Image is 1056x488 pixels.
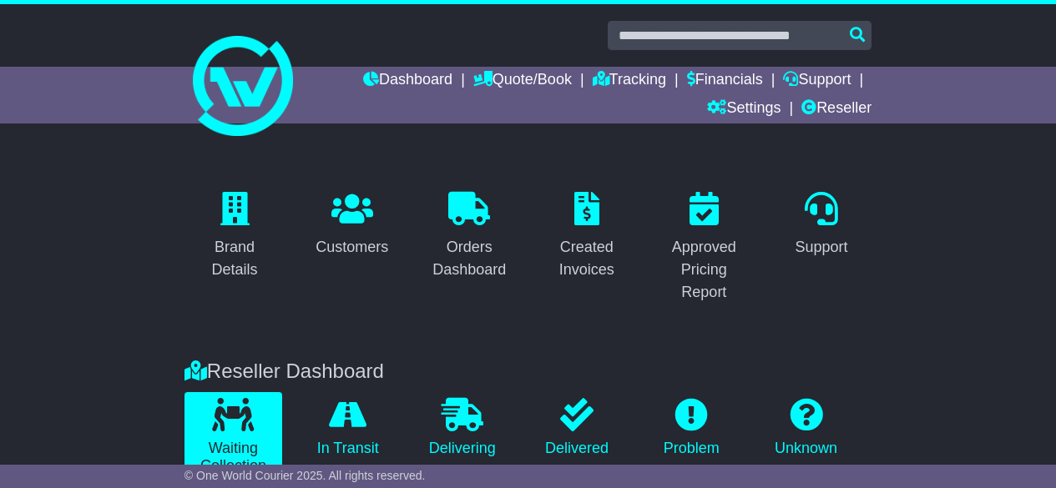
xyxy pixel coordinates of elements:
[654,186,755,309] a: Approved Pricing Report
[316,236,388,259] div: Customers
[795,236,847,259] div: Support
[363,67,452,95] a: Dashboard
[664,236,744,304] div: Approved Pricing Report
[783,67,851,95] a: Support
[687,67,763,95] a: Financials
[593,67,666,95] a: Tracking
[184,392,282,481] a: Waiting Collection
[707,95,781,123] a: Settings
[528,392,625,464] a: Delivered
[176,360,880,384] div: Reseller Dashboard
[184,186,285,287] a: Brand Details
[643,392,740,464] a: Problem
[473,67,572,95] a: Quote/Book
[548,236,627,281] div: Created Invoices
[299,392,397,464] a: In Transit
[784,186,858,264] a: Support
[537,186,638,287] a: Created Invoices
[195,236,275,281] div: Brand Details
[801,95,872,123] a: Reseller
[757,392,855,464] a: Unknown
[430,236,509,281] div: Orders Dashboard
[305,186,399,264] a: Customers
[413,392,511,464] a: Delivering
[184,469,426,482] span: © One World Courier 2025. All rights reserved.
[419,186,520,287] a: Orders Dashboard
